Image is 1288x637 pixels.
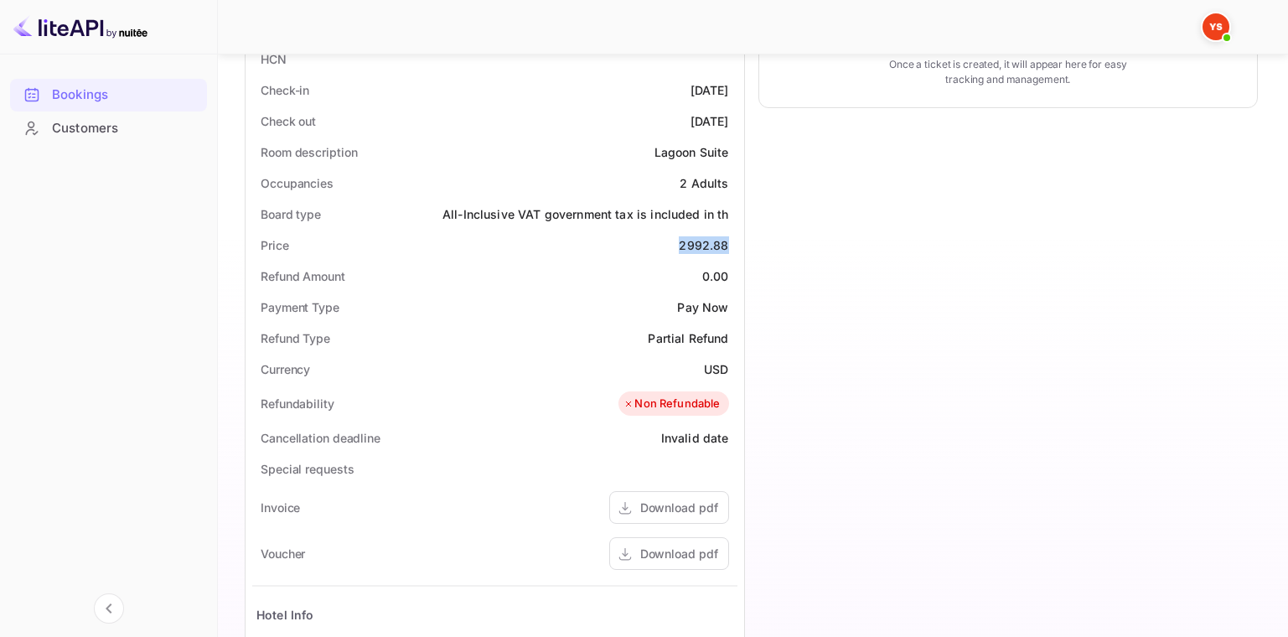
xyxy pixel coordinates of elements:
div: 2992.88 [679,236,728,254]
img: Yandex Support [1203,13,1229,40]
div: [DATE] [691,112,729,130]
div: Special requests [261,460,354,478]
div: Board type [261,205,321,223]
div: Pay Now [677,298,728,316]
div: Price [261,236,289,254]
div: Cancellation deadline [261,429,380,447]
div: Invalid date [661,429,729,447]
div: Voucher [261,545,305,562]
a: Bookings [10,79,207,110]
div: Invoice [261,499,300,516]
div: Currency [261,360,310,378]
div: 0.00 [702,267,729,285]
div: All-Inclusive VAT government tax is included in th [442,205,729,223]
div: Refund Amount [261,267,345,285]
div: USD [704,360,728,378]
div: 2 Adults [680,174,728,192]
div: Refundability [261,395,334,412]
div: Partial Refund [648,329,728,347]
img: LiteAPI logo [13,13,147,40]
div: Bookings [52,85,199,105]
div: Occupancies [261,174,334,192]
button: Collapse navigation [94,593,124,624]
div: Download pdf [640,545,718,562]
div: Bookings [10,79,207,111]
div: Payment Type [261,298,339,316]
div: [DATE] [691,81,729,99]
div: Lagoon Suite [654,143,729,161]
div: Check out [261,112,316,130]
a: Customers [10,112,207,143]
div: Non Refundable [623,396,720,412]
div: Customers [52,119,199,138]
div: Hotel Info [256,606,314,624]
div: Refund Type [261,329,330,347]
div: Check-in [261,81,309,99]
p: Once a ticket is created, it will appear here for easy tracking and management. [875,57,1141,87]
div: Room description [261,143,357,161]
div: HCN [261,50,287,68]
div: Download pdf [640,499,718,516]
div: Customers [10,112,207,145]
